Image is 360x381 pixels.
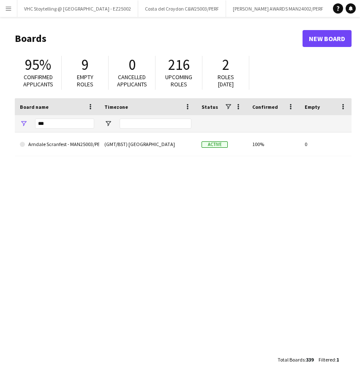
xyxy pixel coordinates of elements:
[104,120,112,127] button: Open Filter Menu
[23,73,53,88] span: Confirmed applicants
[305,104,320,110] span: Empty
[128,55,136,74] span: 0
[20,104,49,110] span: Board name
[252,104,278,110] span: Confirmed
[82,55,89,74] span: 9
[17,0,138,17] button: VHC Stoytelling @ [GEOGRAPHIC_DATA] - EZ25002
[247,133,300,156] div: 100%
[15,32,303,45] h1: Boards
[319,351,339,368] div: :
[20,133,94,156] a: Arndale Scranfest - MAN25003/PERF
[99,133,196,156] div: (GMT/BST) [GEOGRAPHIC_DATA]
[202,141,228,148] span: Active
[306,356,314,363] span: 339
[25,55,51,74] span: 95%
[278,351,314,368] div: :
[35,119,94,129] input: Board name Filter Input
[278,356,305,363] span: Total Boards
[226,0,330,17] button: [PERSON_NAME] AWARDS MAN24002/PERF
[104,104,128,110] span: Timezone
[77,73,93,88] span: Empty roles
[138,0,226,17] button: Costa del Croydon C&W25003/PERF
[336,356,339,363] span: 1
[300,133,352,156] div: 0
[20,120,27,127] button: Open Filter Menu
[120,119,191,129] input: Timezone Filter Input
[117,73,147,88] span: Cancelled applicants
[168,55,190,74] span: 216
[218,73,234,88] span: Roles [DATE]
[303,30,352,47] a: New Board
[222,55,229,74] span: 2
[165,73,192,88] span: Upcoming roles
[319,356,335,363] span: Filtered
[202,104,218,110] span: Status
